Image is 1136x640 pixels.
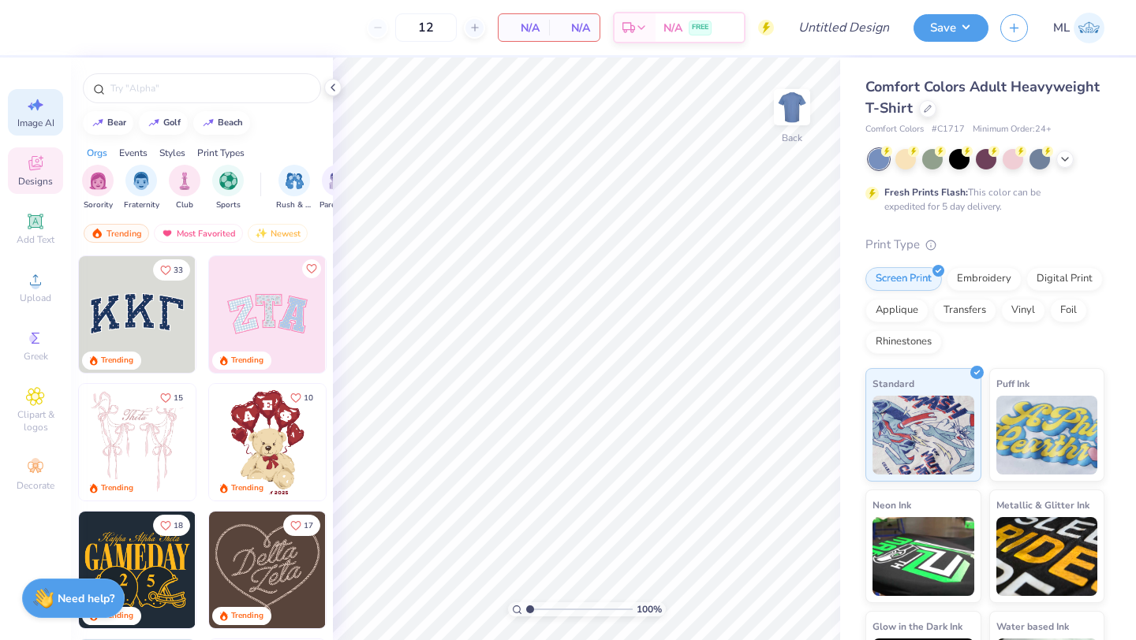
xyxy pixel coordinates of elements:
div: golf [163,118,181,127]
span: Clipart & logos [8,408,63,433]
img: Parent's Weekend Image [329,172,347,190]
div: Print Type [865,236,1104,254]
div: Orgs [87,146,107,160]
div: Back [782,131,802,145]
button: Like [302,259,321,278]
div: bear [107,118,126,127]
span: 15 [174,394,183,402]
button: beach [193,111,250,135]
span: Decorate [17,479,54,492]
span: Club [176,199,193,211]
img: Metallic & Glitter Ink [996,517,1098,596]
span: Glow in the Dark Ink [873,618,962,634]
span: Sorority [84,199,113,211]
span: Comfort Colors Adult Heavyweight T-Shirt [865,77,1100,117]
input: – – [395,13,457,42]
img: Standard [873,396,974,474]
button: Like [153,515,190,536]
div: Events [119,146,148,160]
span: 17 [304,522,313,530]
span: Standard [873,375,914,392]
div: Most Favorited [154,224,243,243]
span: Add Text [17,233,54,246]
span: Neon Ink [873,497,911,513]
img: ead2b24a-117b-4488-9b34-c08fd5176a7b [325,512,442,628]
span: N/A [559,20,590,36]
span: ML [1053,19,1070,37]
span: Fraternity [124,199,159,211]
div: Trending [101,482,133,494]
img: Newest.gif [255,228,267,239]
button: filter button [169,165,200,211]
a: ML [1053,13,1104,43]
strong: Fresh Prints Flash: [884,186,968,199]
img: 2b704b5a-84f6-4980-8295-53d958423ff9 [195,512,312,628]
div: Digital Print [1026,267,1103,291]
span: Parent's Weekend [319,199,356,211]
button: filter button [276,165,312,211]
img: Rush & Bid Image [286,172,304,190]
div: filter for Club [169,165,200,211]
input: Untitled Design [786,12,902,43]
span: Greek [24,350,48,363]
span: Upload [20,292,51,304]
div: filter for Sports [212,165,244,211]
span: Water based Ink [996,618,1069,634]
span: Designs [18,175,53,188]
img: trend_line.gif [92,118,104,128]
span: 100 % [637,602,662,616]
span: Sports [216,199,241,211]
div: Trending [84,224,149,243]
span: 33 [174,266,183,274]
button: Like [153,387,190,408]
div: Trending [231,355,263,367]
img: Sorority Image [89,172,107,190]
div: Rhinestones [865,330,942,354]
button: bear [83,111,133,135]
img: Club Image [176,172,193,190]
strong: Need help? [58,591,114,606]
span: 10 [304,394,313,402]
div: Print Types [197,146,245,160]
div: Transfers [933,299,996,322]
img: Puff Ink [996,396,1098,474]
img: trend_line.gif [202,118,215,128]
img: Neon Ink [873,517,974,596]
img: Back [776,91,808,123]
img: 587403a7-0594-4a7f-b2bd-0ca67a3ff8dd [209,384,326,500]
div: Trending [101,355,133,367]
button: filter button [82,165,114,211]
button: Save [914,14,988,42]
span: FREE [692,22,708,33]
button: filter button [319,165,356,211]
img: b8819b5f-dd70-42f8-b218-32dd770f7b03 [79,512,196,628]
img: Mallie Lahman [1074,13,1104,43]
span: Puff Ink [996,375,1029,392]
span: Comfort Colors [865,123,924,136]
img: 12710c6a-dcc0-49ce-8688-7fe8d5f96fe2 [209,512,326,628]
img: 83dda5b0-2158-48ca-832c-f6b4ef4c4536 [79,384,196,500]
div: Vinyl [1001,299,1045,322]
div: Trending [231,482,263,494]
span: Rush & Bid [276,199,312,211]
span: Minimum Order: 24 + [973,123,1052,136]
img: e74243e0-e378-47aa-a400-bc6bcb25063a [325,384,442,500]
img: 9980f5e8-e6a1-4b4a-8839-2b0e9349023c [209,256,326,373]
button: golf [139,111,188,135]
img: most_fav.gif [161,228,174,239]
span: N/A [508,20,540,36]
img: 3b9aba4f-e317-4aa7-a679-c95a879539bd [79,256,196,373]
img: 5ee11766-d822-42f5-ad4e-763472bf8dcf [325,256,442,373]
div: filter for Fraternity [124,165,159,211]
div: filter for Rush & Bid [276,165,312,211]
div: Applique [865,299,929,322]
div: This color can be expedited for 5 day delivery. [884,185,1078,214]
input: Try "Alpha" [109,80,311,96]
span: # C1717 [932,123,965,136]
button: Like [283,515,320,536]
div: filter for Parent's Weekend [319,165,356,211]
img: Fraternity Image [133,172,150,190]
span: Image AI [17,117,54,129]
span: 18 [174,522,183,530]
button: filter button [212,165,244,211]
